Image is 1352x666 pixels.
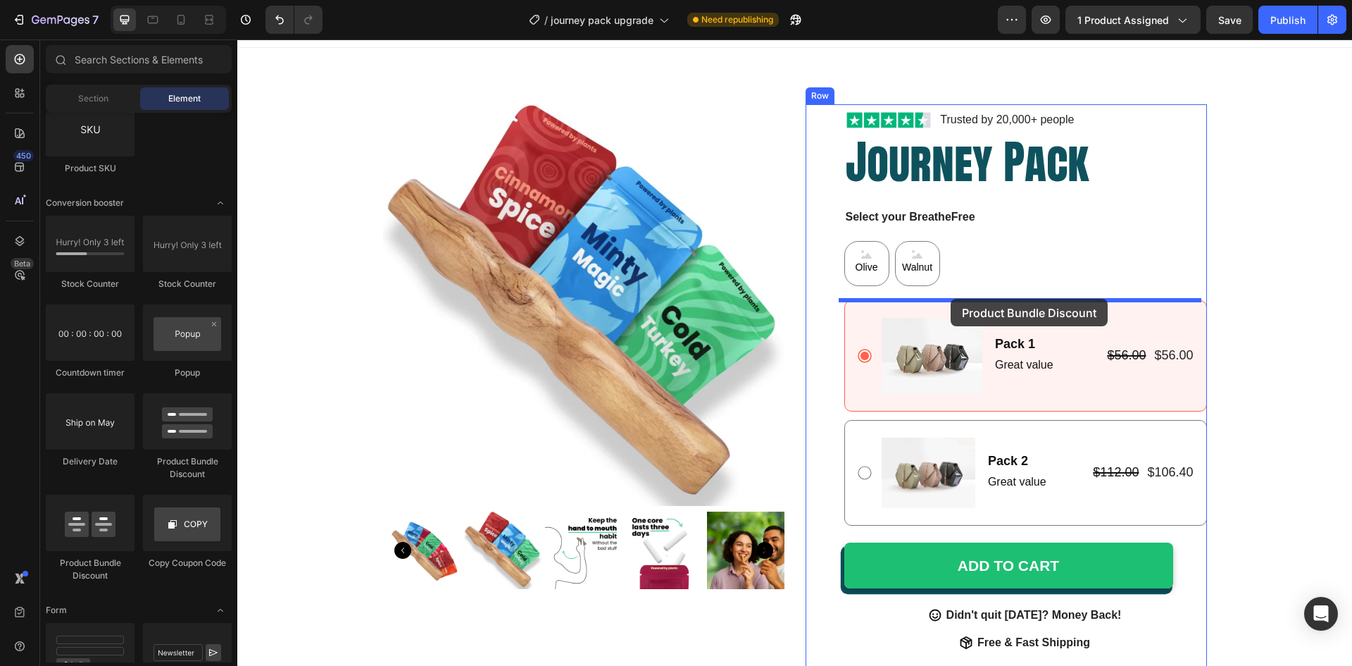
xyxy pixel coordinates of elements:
[1270,13,1306,27] div: Publish
[1258,6,1317,34] button: Publish
[46,278,134,290] div: Stock Counter
[237,39,1352,666] iframe: Design area
[1304,597,1338,631] div: Open Intercom Messenger
[551,13,653,27] span: journey pack upgrade
[265,6,323,34] div: Undo/Redo
[143,557,232,569] div: Copy Coupon Code
[1077,13,1169,27] span: 1 product assigned
[6,6,105,34] button: 7
[46,366,134,379] div: Countdown timer
[701,13,773,26] span: Need republishing
[46,557,134,582] div: Product Bundle Discount
[1206,6,1253,34] button: Save
[1065,6,1201,34] button: 1 product assigned
[92,11,99,28] p: 7
[1218,14,1241,26] span: Save
[46,455,134,468] div: Delivery Date
[46,604,67,617] span: Form
[168,92,201,105] span: Element
[13,150,34,161] div: 450
[143,278,232,290] div: Stock Counter
[143,366,232,379] div: Popup
[46,197,124,209] span: Conversion booster
[544,13,548,27] span: /
[11,258,34,269] div: Beta
[209,192,232,214] span: Toggle open
[46,162,134,175] div: Product SKU
[143,455,232,481] div: Product Bundle Discount
[78,92,108,105] span: Section
[46,45,232,73] input: Search Sections & Elements
[209,599,232,622] span: Toggle open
